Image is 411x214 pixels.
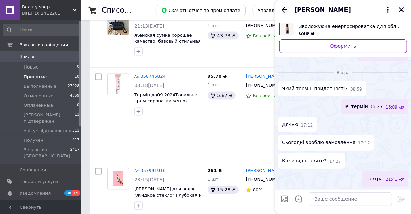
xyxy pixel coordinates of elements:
a: [PERSON_NAME] [246,74,283,80]
span: Зволожуюча енергосироватка для обличчя NovAge Men Oriflame [299,23,401,30]
span: 917 [72,137,79,143]
h1: Список заказов [102,6,160,14]
a: Термін до09.2024Тональна крем-сироватка serum foundation radiant finish м'який нюд відтінок light... [134,93,198,123]
span: Beauty shop [22,4,73,10]
span: є, термін 06.27 [345,103,383,110]
span: Коли відправите? [282,157,326,164]
span: 0 [77,102,79,109]
a: № 358745824 [134,74,166,79]
span: [PHONE_NUMBER] [246,83,286,88]
span: Який термін придатності? [282,85,348,92]
span: 11 [75,112,79,124]
span: 10 [75,74,79,80]
img: Фото товару [108,74,129,95]
div: 43.73 ₴ [208,32,239,40]
span: 0 [77,64,79,70]
span: 261 ₴ [208,168,222,173]
span: [PERSON_NAME] [294,5,351,14]
span: [PHONE_NUMBER] [246,23,286,28]
span: очікує відправлення [24,128,71,134]
span: завтра [366,175,383,182]
span: Сьогодні зроблю замовлення [282,139,355,146]
span: 1 шт. [208,177,220,182]
button: Управление статусами [253,5,317,15]
a: Оформить [279,39,407,53]
a: [PERSON_NAME] [246,168,283,174]
img: Фото товару [108,171,129,186]
span: Заказы и сообщения [20,42,68,48]
div: 11.09.2025 [278,69,408,76]
span: 17:12 11.09.2025 [301,122,313,128]
span: 17:12 11.09.2025 [358,140,370,146]
span: Товары и услуги [20,179,58,185]
a: Посмотреть товар [279,23,407,37]
span: Без рейтинга [253,33,284,38]
button: Назад [281,6,289,14]
img: 6552197340_w100_h100_uvlazhnyayuschaya-energosyvorotka-dlya.jpg [281,23,294,35]
span: Управление статусами [258,8,311,13]
span: Принятые [24,74,47,80]
span: 1 шт. [208,83,220,88]
a: № 357991916 [134,168,166,173]
span: Заказы из [GEOGRAPHIC_DATA] [24,147,70,159]
span: 08:59 11.09.2025 [350,86,362,92]
button: Закрыть [397,6,406,14]
span: 511 [72,128,79,134]
span: 19 [72,190,80,196]
a: Женская сумка хорошее качество, базовый стильная сумка для через плечо Ручные сумки клатч [134,33,201,57]
span: 88 [64,190,72,196]
a: Фото товару [107,74,129,95]
span: 4859 [70,93,79,99]
span: [PERSON_NAME] підтверджені [24,112,75,124]
span: Отмененные [24,93,53,99]
span: 16:09 11.09.2025 [386,104,397,110]
span: Без рейтинга [253,93,284,98]
span: 17:27 11.09.2025 [329,159,341,164]
span: 2417 [70,147,80,159]
span: Скачать отчет по пром-оплате [161,7,240,13]
span: Дякую [282,121,298,128]
span: 21:13[DATE] [134,23,164,29]
span: 23:15[DATE] [134,177,164,183]
span: Оплаченные [24,102,53,109]
button: Скачать отчет по пром-оплате [156,5,246,15]
span: 27928 [68,83,79,90]
div: 5.87 ₴ [208,92,236,100]
span: 1 шт. [208,23,220,28]
div: 15.28 ₴ [208,186,239,194]
button: Открыть шаблоны ответов [294,195,303,203]
span: Сообщения [20,167,46,173]
div: Ваш ID: 2412201 [22,10,81,16]
img: Фото товару [108,14,129,35]
span: Заказы [20,54,36,60]
button: [PERSON_NAME] [294,5,392,14]
span: 03:18[DATE] [134,83,164,89]
a: [PERSON_NAME] для волос "Жидкое стекло" Глубокая и [PERSON_NAME] очистка Soika & GTM, 400 мл [134,187,202,211]
span: Вчера [334,70,352,76]
span: 21:41 11.09.2025 [386,177,397,182]
span: Новые [24,64,39,70]
span: 80% [253,188,263,193]
input: Поиск [3,24,80,36]
span: Уведомления [20,190,51,196]
span: 699 ₴ [299,31,315,36]
span: 95,70 ₴ [208,74,227,79]
a: Фото товару [107,168,129,190]
span: Получен [24,137,43,143]
span: Выполненные [24,83,56,90]
span: [PHONE_NUMBER] [246,177,286,182]
a: Фото товару [107,14,129,35]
